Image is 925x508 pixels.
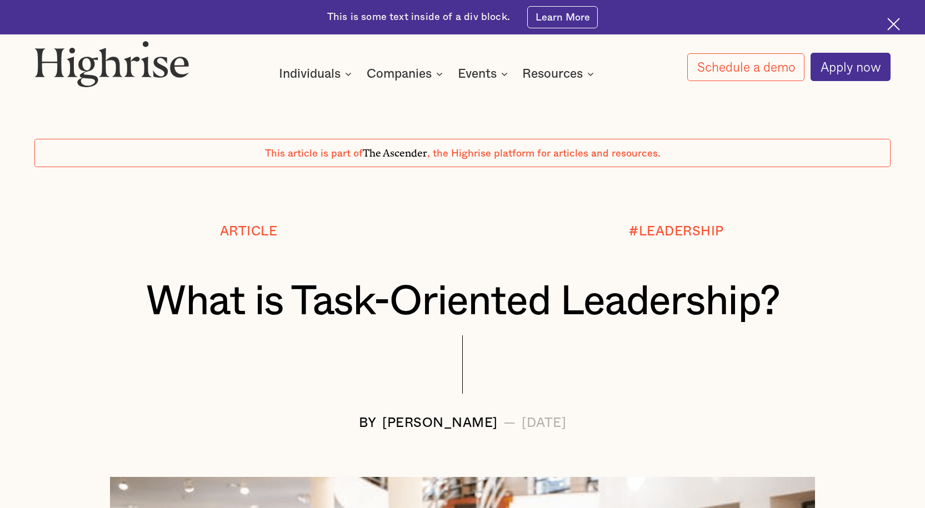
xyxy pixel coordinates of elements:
[522,67,583,81] div: Resources
[359,416,377,431] div: BY
[220,225,278,239] div: Article
[367,67,446,81] div: Companies
[629,225,724,239] div: #LEADERSHIP
[687,53,805,81] a: Schedule a demo
[458,67,511,81] div: Events
[503,416,516,431] div: —
[34,41,189,87] img: Highrise logo
[367,67,432,81] div: Companies
[887,18,900,31] img: Cross icon
[382,416,498,431] div: [PERSON_NAME]
[265,148,363,159] span: This article is part of
[363,145,427,157] span: The Ascender
[522,67,597,81] div: Resources
[522,416,566,431] div: [DATE]
[279,67,341,81] div: Individuals
[70,279,854,325] h1: What is Task-Oriented Leadership?
[279,67,355,81] div: Individuals
[458,67,497,81] div: Events
[427,148,661,159] span: , the Highrise platform for articles and resources.
[811,53,891,81] a: Apply now
[527,6,598,28] a: Learn More
[327,11,510,24] div: This is some text inside of a div block.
